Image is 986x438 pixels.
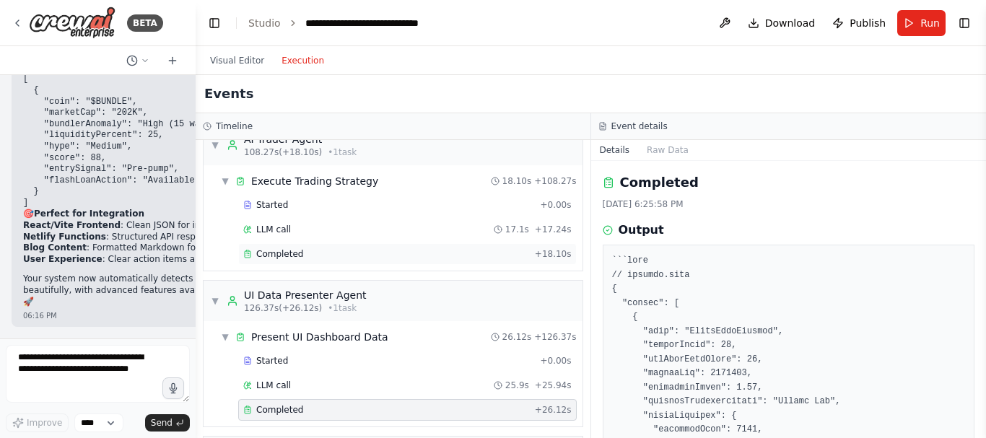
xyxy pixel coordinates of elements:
h3: Timeline [216,121,253,132]
span: Improve [27,417,62,429]
div: Present UI Dashboard Data [251,330,388,344]
span: + 126.37s [534,331,576,343]
button: Raw Data [638,140,697,160]
span: ▼ [211,139,219,151]
button: Execution [273,52,333,69]
span: 18.10s [502,175,532,187]
span: ▼ [221,331,230,343]
li: : Clean JSON for immediate consumption [23,220,339,232]
span: Completed [256,248,303,260]
div: 06:16 PM [23,310,339,321]
nav: breadcrumb [248,16,466,30]
h2: Events [204,84,253,104]
button: Click to speak your automation idea [162,377,184,399]
div: UI Data Presenter Agent [244,288,367,302]
strong: Blog Content [23,242,87,253]
span: Publish [850,16,886,30]
img: Logo [29,6,115,39]
span: + 108.27s [534,175,576,187]
h2: Completed [620,172,699,193]
h2: 🎯 [23,209,339,220]
strong: User Experience [23,254,102,264]
span: + 26.12s [535,404,572,416]
h3: Output [619,222,664,239]
button: Details [591,140,639,160]
span: 126.37s (+26.12s) [244,302,322,314]
div: BETA [127,14,163,32]
span: 26.12s [502,331,532,343]
span: + 0.00s [540,199,571,211]
button: Improve [6,413,69,432]
span: + 18.10s [535,248,572,260]
span: + 0.00s [540,355,571,367]
span: ▼ [221,175,230,187]
button: Visual Editor [201,52,273,69]
button: Switch to previous chat [121,52,155,69]
span: • 1 task [328,302,357,314]
span: Started [256,199,288,211]
span: Run [920,16,940,30]
code: [ { "coin": "$BUNDLE", "marketCap": "202K", "bundlerAnomaly": "High (15 wallets, 0.1 SOL each)", ... [23,74,314,208]
span: 17.1s [505,224,529,235]
span: LLM call [256,224,291,235]
span: • 1 task [328,146,357,158]
button: Start a new chat [161,52,184,69]
button: Show right sidebar [954,13,974,33]
span: 108.27s (+18.10s) [244,146,322,158]
button: Download [742,10,821,36]
button: Run [897,10,946,36]
strong: Netlify Functions [23,232,106,242]
span: Send [151,417,173,429]
button: Publish [826,10,891,36]
span: Completed [256,404,303,416]
span: + 17.24s [535,224,572,235]
span: + 25.94s [535,380,572,391]
span: Download [765,16,816,30]
li: : Formatted Markdown for [DOMAIN_NAME]/blog [23,242,339,254]
span: LLM call [256,380,291,391]
button: Hide left sidebar [204,13,224,33]
a: Studio [248,17,281,29]
div: Execute Trading Strategy [251,174,378,188]
button: Send [145,414,190,432]
span: ▼ [211,295,219,307]
li: : Structured API responses (/api/signals, /api/trades) [23,232,339,243]
h3: Event details [611,121,668,132]
strong: Perfect for Integration [34,209,144,219]
span: Started [256,355,288,367]
li: : Clear action items and risk warnings [23,254,339,266]
div: [DATE] 6:25:58 PM [603,198,975,210]
strong: React/Vite Frontend [23,220,121,230]
span: 25.9s [505,380,529,391]
p: Your system now automatically detects opportunities and presents them beautifully, with advanced ... [23,273,339,307]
